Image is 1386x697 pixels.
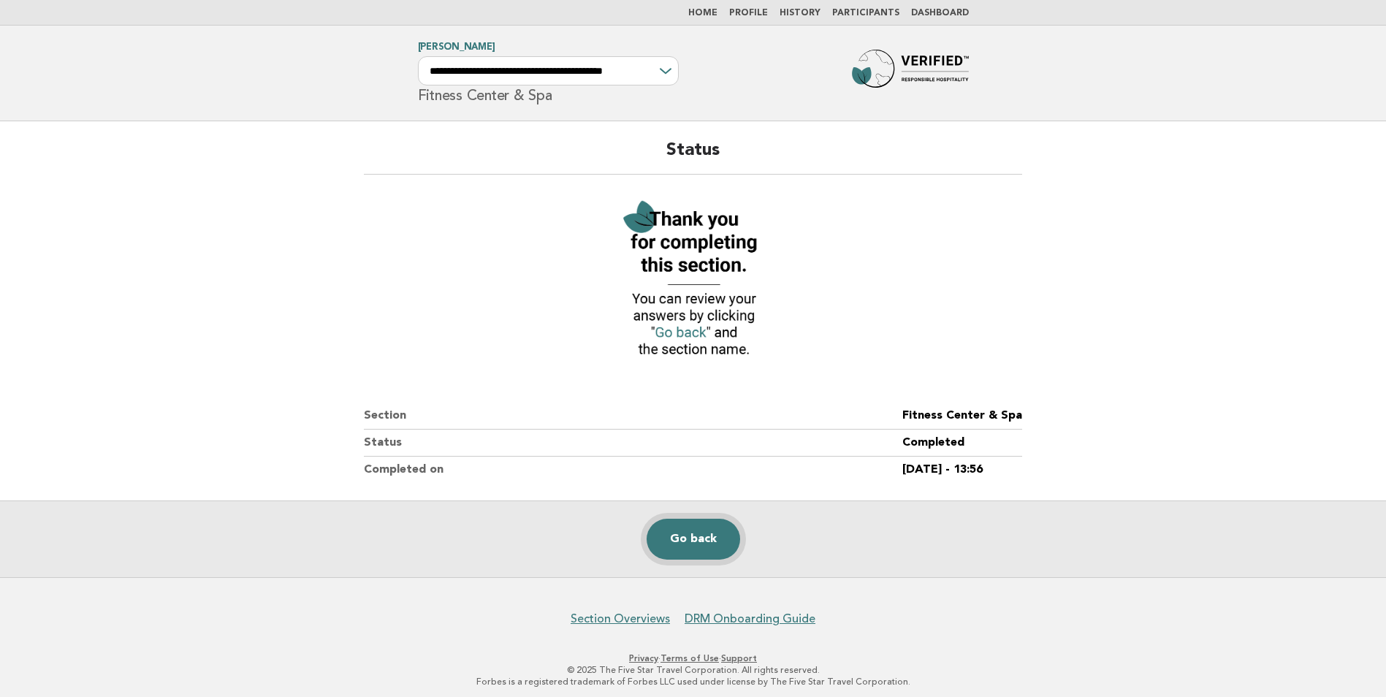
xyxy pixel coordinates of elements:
[246,676,1141,688] p: Forbes is a registered trademark of Forbes LLC used under license by The Five Star Travel Corpora...
[780,9,820,18] a: History
[852,50,969,96] img: Forbes Travel Guide
[685,612,815,626] a: DRM Onboarding Guide
[729,9,768,18] a: Profile
[832,9,899,18] a: Participants
[911,9,969,18] a: Dashboard
[902,403,1022,430] dd: Fitness Center & Spa
[660,653,719,663] a: Terms of Use
[246,664,1141,676] p: © 2025 The Five Star Travel Corporation. All rights reserved.
[246,652,1141,664] p: · ·
[629,653,658,663] a: Privacy
[902,430,1022,457] dd: Completed
[721,653,757,663] a: Support
[902,457,1022,483] dd: [DATE] - 13:56
[688,9,717,18] a: Home
[647,519,740,560] a: Go back
[364,430,902,457] dt: Status
[364,139,1022,175] h2: Status
[571,612,670,626] a: Section Overviews
[418,43,679,103] h1: Fitness Center & Spa
[364,457,902,483] dt: Completed on
[418,42,495,52] a: [PERSON_NAME]
[612,192,773,367] img: Verified
[364,403,902,430] dt: Section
